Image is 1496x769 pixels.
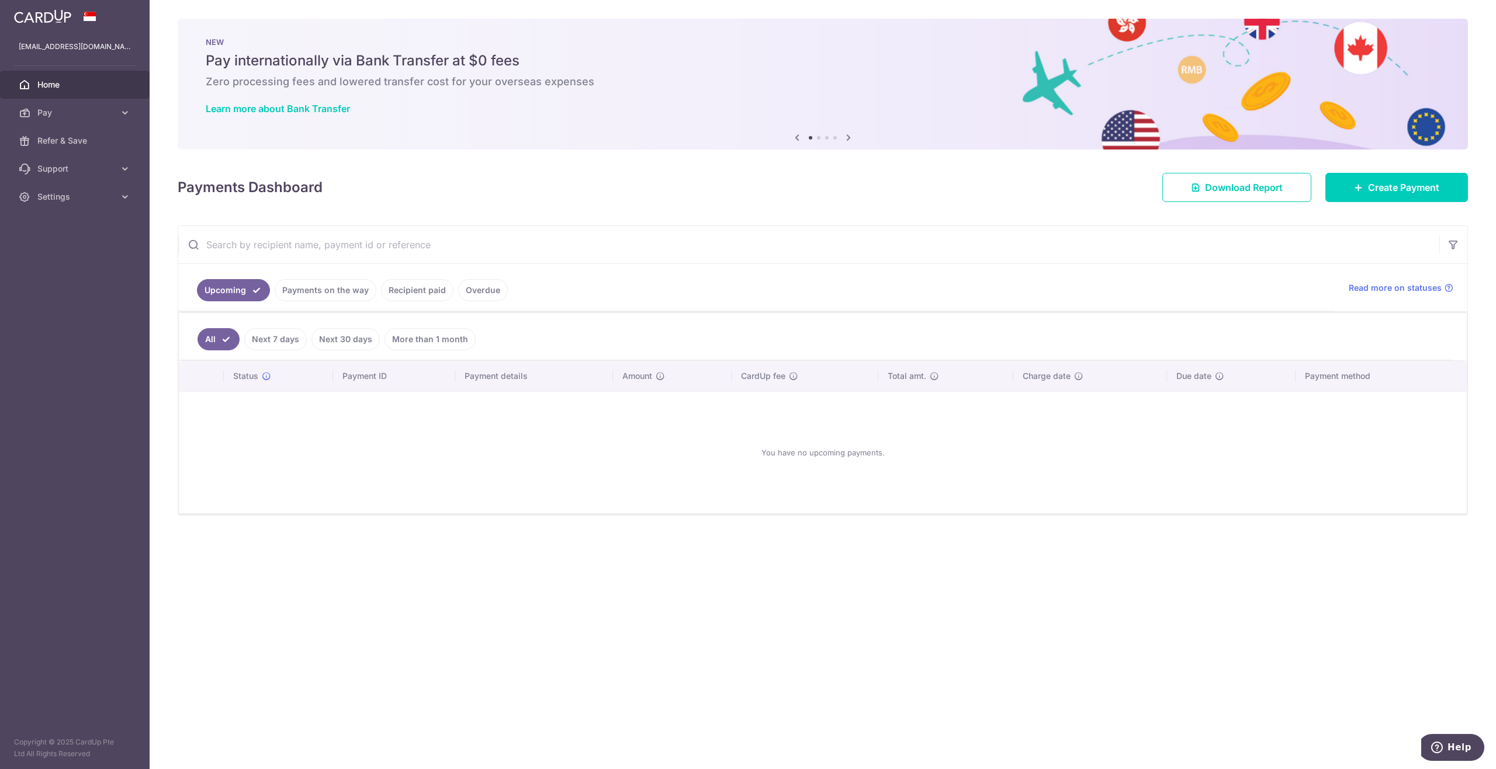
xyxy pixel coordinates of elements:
a: Payments on the way [275,279,376,301]
th: Payment details [455,361,613,391]
span: Download Report [1205,180,1283,194]
span: Status [233,370,258,382]
th: Payment ID [333,361,455,391]
span: Refer & Save [37,135,115,147]
a: Overdue [458,279,508,301]
input: Search by recipient name, payment id or reference [178,226,1439,263]
h4: Payments Dashboard [178,177,323,198]
a: Create Payment [1325,173,1468,202]
div: You have no upcoming payments. [193,401,1453,504]
a: All [198,328,240,350]
span: Charge date [1023,370,1071,382]
h5: Pay internationally via Bank Transfer at $0 fees [206,51,1440,70]
a: Next 7 days [244,328,307,350]
a: Upcoming [197,279,270,301]
span: Total amt. [888,370,926,382]
a: Read more on statuses [1349,282,1453,294]
span: Due date [1176,370,1211,382]
a: Recipient paid [381,279,453,301]
span: Create Payment [1368,180,1439,194]
span: Settings [37,191,115,203]
span: CardUp fee [741,370,785,382]
th: Payment method [1296,361,1467,391]
iframe: Opens a widget where you can find more information [1421,734,1484,763]
span: Pay [37,107,115,119]
a: Download Report [1162,173,1311,202]
img: CardUp [14,9,71,23]
a: Next 30 days [311,328,380,350]
a: Learn more about Bank Transfer [206,103,350,114]
a: More than 1 month [385,328,476,350]
p: NEW [206,37,1440,47]
span: Read more on statuses [1349,282,1442,294]
p: [EMAIL_ADDRESS][DOMAIN_NAME] [19,41,131,53]
span: Support [37,163,115,175]
img: Bank transfer banner [178,19,1468,149]
span: Amount [622,370,652,382]
span: Home [37,79,115,91]
h6: Zero processing fees and lowered transfer cost for your overseas expenses [206,75,1440,89]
